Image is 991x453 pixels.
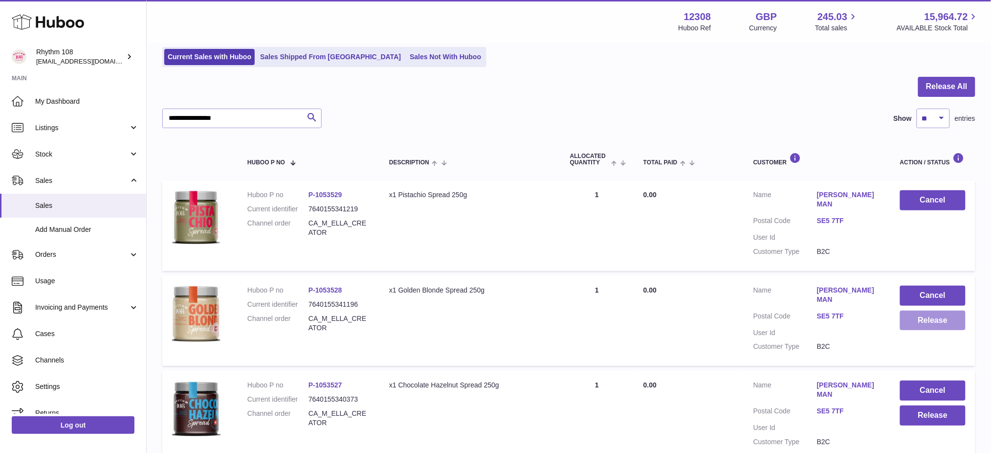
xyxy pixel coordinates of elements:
[247,159,285,166] span: Huboo P no
[753,328,817,338] dt: User Id
[35,276,139,286] span: Usage
[894,114,912,123] label: Show
[679,23,711,33] div: Huboo Ref
[925,10,968,23] span: 15,964.72
[406,49,484,65] a: Sales Not With Huboo
[753,247,817,256] dt: Customer Type
[753,312,817,323] dt: Postal Code
[753,233,817,242] dt: User Id
[918,77,975,97] button: Release All
[753,381,817,402] dt: Name
[753,407,817,418] dt: Postal Code
[35,408,139,418] span: Returns
[900,190,966,210] button: Cancel
[753,216,817,228] dt: Postal Code
[684,10,711,23] strong: 12308
[749,23,777,33] div: Currency
[817,342,881,351] dd: B2C
[308,395,370,404] dd: 7640155340373
[900,286,966,306] button: Cancel
[35,382,139,391] span: Settings
[955,114,975,123] span: entries
[817,286,881,304] a: [PERSON_NAME] MAN
[389,190,551,200] div: x1 Pistachio Spread 250g
[247,409,308,428] dt: Channel order
[570,153,609,166] span: ALLOCATED Quantity
[36,57,144,65] span: [EMAIL_ADDRESS][DOMAIN_NAME]
[560,181,634,271] td: 1
[643,286,657,294] span: 0.00
[247,381,308,390] dt: Huboo P no
[308,286,342,294] a: P-1053528
[247,204,308,214] dt: Current identifier
[817,216,881,226] a: SE5 7TF
[753,190,817,211] dt: Name
[12,416,134,434] a: Log out
[817,190,881,209] a: [PERSON_NAME] MAN
[897,23,979,33] span: AVAILABLE Stock Total
[308,219,370,237] dd: CA_M_ELLA_CREATOR
[389,381,551,390] div: x1 Chocolate Hazelnut Spread 250g
[35,201,139,210] span: Sales
[172,190,221,244] img: 1753713930.JPG
[900,381,966,401] button: Cancel
[900,311,966,331] button: Release
[247,286,308,295] dt: Huboo P no
[817,381,881,399] a: [PERSON_NAME] MAN
[815,10,859,33] a: 245.03 Total sales
[308,409,370,428] dd: CA_M_ELLA_CREATOR
[35,303,129,312] span: Invoicing and Payments
[560,276,634,366] td: 1
[247,190,308,200] dt: Huboo P no
[164,49,255,65] a: Current Sales with Huboo
[308,314,370,333] dd: CA_M_ELLA_CREATOR
[35,176,129,185] span: Sales
[35,329,139,339] span: Cases
[36,47,124,66] div: Rhythm 108
[308,191,342,199] a: P-1053529
[900,406,966,426] button: Release
[817,10,847,23] span: 245.03
[756,10,777,23] strong: GBP
[35,123,129,133] span: Listings
[389,286,551,295] div: x1 Golden Blonde Spread 250g
[389,159,429,166] span: Description
[35,250,129,259] span: Orders
[35,225,139,234] span: Add Manual Order
[257,49,404,65] a: Sales Shipped From [GEOGRAPHIC_DATA]
[900,153,966,166] div: Action / Status
[753,342,817,351] dt: Customer Type
[753,437,817,447] dt: Customer Type
[172,381,221,437] img: 1753713744.JPG
[815,23,859,33] span: Total sales
[753,423,817,432] dt: User Id
[643,381,657,389] span: 0.00
[172,286,221,342] img: 1753713851.JPG
[817,437,881,447] dd: B2C
[35,356,139,365] span: Channels
[247,219,308,237] dt: Channel order
[817,312,881,321] a: SE5 7TF
[308,381,342,389] a: P-1053527
[753,286,817,307] dt: Name
[12,49,26,64] img: internalAdmin-12308@internal.huboo.com
[247,300,308,309] dt: Current identifier
[35,150,129,159] span: Stock
[817,247,881,256] dd: B2C
[308,204,370,214] dd: 7640155341219
[643,159,678,166] span: Total paid
[897,10,979,33] a: 15,964.72 AVAILABLE Stock Total
[308,300,370,309] dd: 7640155341196
[817,407,881,416] a: SE5 7TF
[35,97,139,106] span: My Dashboard
[753,153,881,166] div: Customer
[247,314,308,333] dt: Channel order
[643,191,657,199] span: 0.00
[247,395,308,404] dt: Current identifier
